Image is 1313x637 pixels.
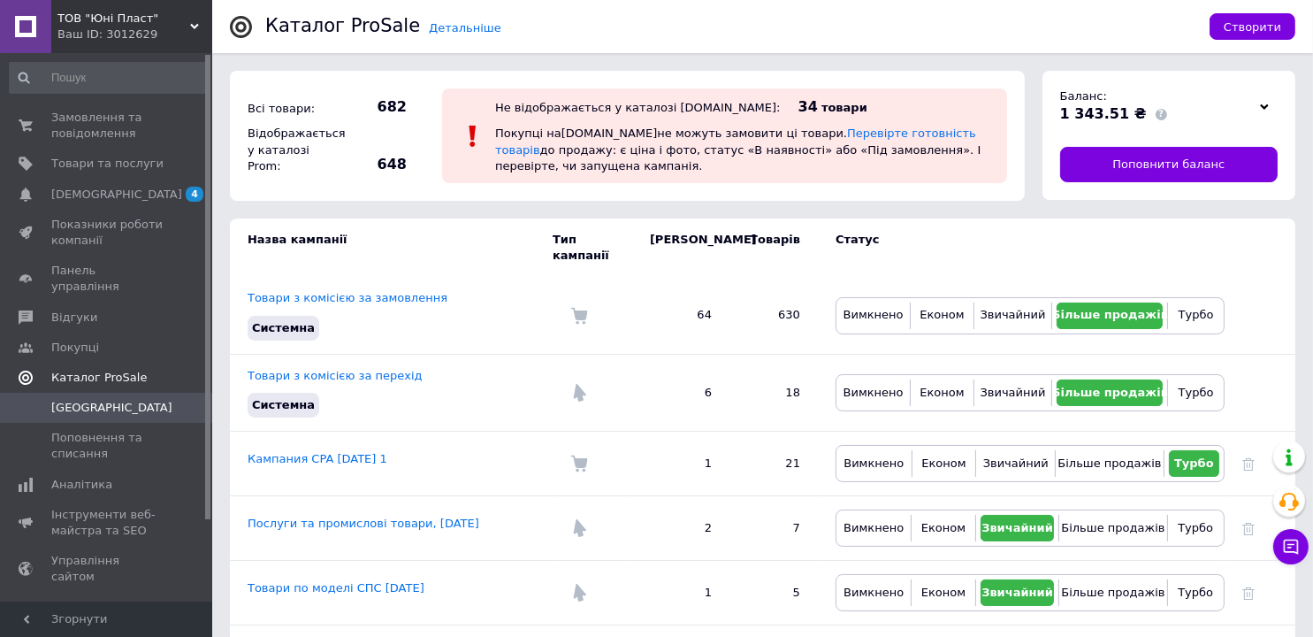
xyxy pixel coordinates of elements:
[1060,450,1158,477] button: Більше продажів
[981,386,1046,399] span: Звичайний
[51,477,112,493] span: Аналітика
[632,432,729,496] td: 1
[51,400,172,416] span: [GEOGRAPHIC_DATA]
[1172,515,1219,541] button: Турбо
[1242,586,1255,599] a: Видалити
[51,430,164,462] span: Поповнення та списання
[844,521,904,534] span: Вимкнено
[570,584,588,602] img: Комісія за перехід
[841,515,906,541] button: Вимкнено
[57,11,190,27] span: ТОВ "Юні Пласт"
[916,579,970,606] button: Економ
[1052,386,1168,399] span: Більше продажів
[1178,521,1213,534] span: Турбо
[981,586,1053,599] span: Звичайний
[495,127,981,172] span: Покупці на [DOMAIN_NAME] не можуть замовити ці товари. до продажу: є ціна і фото, статус «В наявн...
[51,340,99,356] span: Покупці
[981,515,1055,541] button: Звичайний
[248,369,423,382] a: Товари з комісією за перехід
[230,219,553,277] td: Назва кампанії
[51,507,164,539] span: Інструменти веб-майстра та SEO
[429,21,501,35] a: Детальніше
[729,219,818,277] td: Товарів
[248,517,479,530] a: Послуги та промислові товари, [DATE]
[460,123,486,150] img: :exclamation:
[51,263,164,295] span: Панель управління
[265,17,420,35] div: Каталог ProSale
[51,156,164,172] span: Товари та послуги
[1172,303,1219,329] button: Турбо
[51,217,164,249] span: Показники роботи компанії
[841,303,905,329] button: Вимкнено
[632,354,729,431] td: 6
[818,219,1225,277] td: Статус
[345,97,407,117] span: 682
[1061,586,1164,599] span: Більше продажів
[495,101,781,114] div: Не відображається у каталозі [DOMAIN_NAME]:
[983,457,1049,470] span: Звичайний
[51,553,164,585] span: Управління сайтом
[1224,20,1281,34] span: Створити
[821,101,867,114] span: товари
[844,386,904,399] span: Вимкнено
[51,187,182,203] span: [DEMOGRAPHIC_DATA]
[981,521,1053,534] span: Звичайний
[841,579,906,606] button: Вимкнено
[729,496,818,561] td: 7
[1060,89,1107,103] span: Баланс:
[729,561,818,625] td: 5
[981,450,1050,477] button: Звичайний
[570,307,588,325] img: Комісія за замовлення
[1060,105,1147,122] span: 1 343.51 ₴
[841,380,905,406] button: Вимкнено
[729,432,818,496] td: 21
[51,110,164,142] span: Замовлення та повідомлення
[1242,521,1255,534] a: Видалити
[51,370,147,386] span: Каталог ProSale
[495,127,976,156] a: Перевірте готовність товарів
[1242,457,1255,470] a: Видалити
[920,386,964,399] span: Економ
[729,277,818,354] td: 630
[729,354,818,431] td: 18
[1064,579,1162,606] button: Більше продажів
[345,155,407,174] span: 648
[1057,303,1163,329] button: Більше продажів
[553,219,632,277] td: Тип кампанії
[915,303,968,329] button: Економ
[252,321,315,334] span: Системна
[1052,308,1168,321] span: Більше продажів
[1179,308,1214,321] span: Турбо
[51,310,97,326] span: Відгуки
[57,27,212,42] div: Ваш ID: 3012629
[243,121,340,179] div: Відображається у каталозі Prom:
[632,561,729,625] td: 1
[915,380,968,406] button: Економ
[1174,457,1214,470] span: Турбо
[1178,586,1213,599] span: Турбо
[979,380,1048,406] button: Звичайний
[1210,13,1295,40] button: Створити
[632,496,729,561] td: 2
[1112,157,1225,173] span: Поповнити баланс
[844,586,904,599] span: Вимкнено
[1057,457,1161,470] span: Більше продажів
[248,452,387,465] a: Кампания CPA [DATE] 1
[921,521,966,534] span: Економ
[1273,529,1309,564] button: Чат з покупцем
[981,308,1046,321] span: Звичайний
[632,277,729,354] td: 64
[1061,521,1164,534] span: Більше продажів
[186,187,203,202] span: 4
[1172,579,1219,606] button: Турбо
[841,450,907,477] button: Вимкнено
[1172,380,1219,406] button: Турбо
[916,515,970,541] button: Економ
[920,308,964,321] span: Економ
[252,398,315,411] span: Системна
[632,219,729,277] td: [PERSON_NAME]
[248,581,424,595] a: Товари по моделі СПС [DATE]
[844,308,904,321] span: Вимкнено
[570,519,588,537] img: Комісія за перехід
[979,303,1048,329] button: Звичайний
